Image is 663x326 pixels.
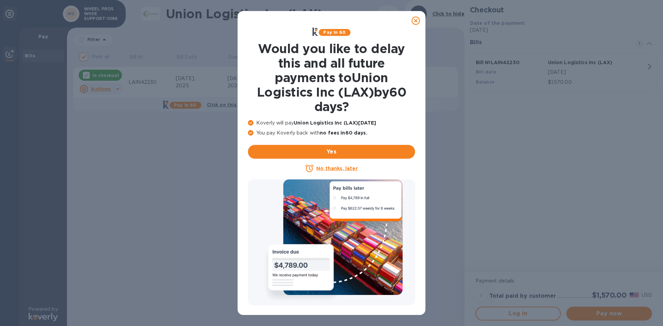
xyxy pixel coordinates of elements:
b: Union Logistics Inc (LAX) [DATE] [294,120,376,126]
p: You pay Koverly back with [248,129,415,137]
b: Pay in 60 [323,30,346,35]
button: Yes [248,145,415,159]
p: Koverly will pay [248,119,415,127]
h1: Would you like to delay this and all future payments to Union Logistics Inc (LAX) by 60 days ? [248,41,415,114]
u: No thanks, later [316,166,357,171]
span: Yes [253,148,410,156]
b: no fees in 60 days . [320,130,367,136]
